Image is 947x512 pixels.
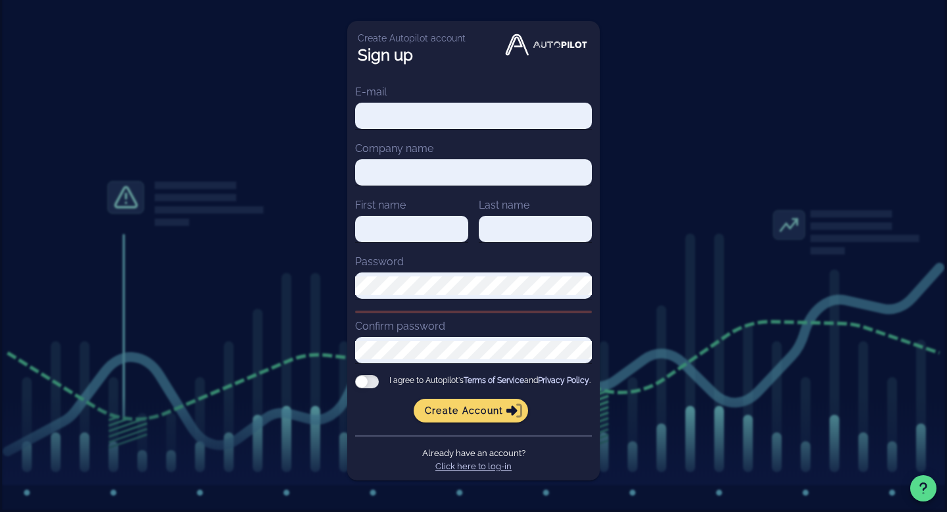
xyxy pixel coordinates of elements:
[358,45,466,66] h1: Sign up
[910,475,936,501] button: Support
[355,86,387,98] label: E-mail
[358,32,466,45] p: Create Autopilot account
[424,405,518,417] span: Create account
[355,320,445,332] label: Confirm password
[355,255,404,268] label: Password
[479,199,529,211] label: Last name
[414,399,529,422] button: Create account
[355,142,433,155] label: Company name
[435,461,512,471] a: Click here to log-in
[538,376,589,385] a: Privacy Policy
[355,436,592,473] div: Already have an account?
[355,199,406,211] label: First name
[389,375,591,388] span: I agree to Autopilot's and .
[503,32,589,58] img: Autopilot
[464,376,524,385] a: Terms of Service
